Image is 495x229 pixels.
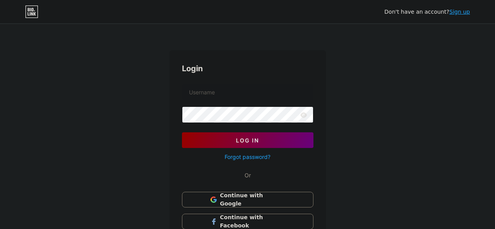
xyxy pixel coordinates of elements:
[182,132,313,148] button: Log In
[182,63,313,74] div: Login
[182,84,313,100] input: Username
[245,171,251,179] div: Or
[182,192,313,207] button: Continue with Google
[449,9,470,15] a: Sign up
[225,153,270,161] a: Forgot password?
[236,137,259,144] span: Log In
[384,8,470,16] div: Don't have an account?
[220,191,284,208] span: Continue with Google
